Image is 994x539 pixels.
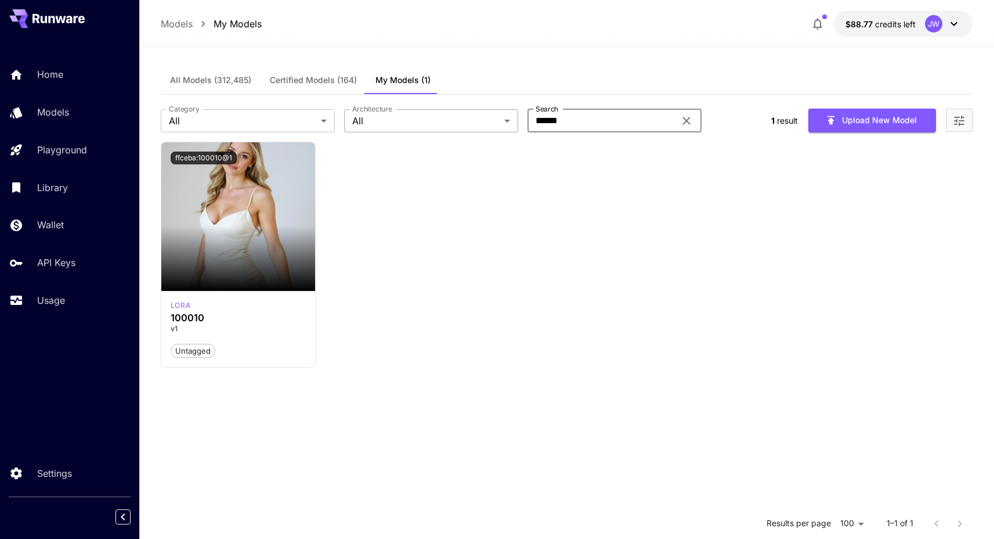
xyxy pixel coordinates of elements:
[171,300,190,311] p: lora
[170,75,251,85] span: All Models (312,485)
[169,104,200,114] label: Category
[115,509,131,524] button: Collapse sidebar
[214,17,262,31] a: My Models
[171,343,215,358] button: Untagged
[887,518,913,530] p: 1–1 of 1
[771,116,775,125] span: 1
[925,15,942,33] div: JW
[161,17,193,31] a: Models
[375,75,431,85] span: My Models (1)
[124,506,139,527] div: Collapse sidebar
[37,67,63,81] p: Home
[845,19,875,29] span: $88.77
[37,105,69,119] p: Models
[536,104,558,114] label: Search
[171,152,237,164] button: ffceba:100010@1
[834,10,973,37] button: $88.76927JW
[352,114,500,128] span: All
[845,18,916,30] div: $88.76927
[37,181,68,195] p: Library
[777,116,798,125] span: result
[171,312,306,324] h3: 100010
[171,346,215,357] span: Untagged
[169,114,316,128] span: All
[352,104,392,114] label: Architecture
[952,113,966,128] button: Open more filters
[37,466,72,480] p: Settings
[171,300,190,311] div: FLUX.1 D
[37,256,75,269] p: API Keys
[37,218,64,232] p: Wallet
[875,19,916,29] span: credits left
[767,518,831,530] p: Results per page
[808,109,936,132] button: Upload New Model
[171,324,306,334] p: v1
[37,293,65,307] p: Usage
[836,515,868,532] div: 100
[37,143,87,157] p: Playground
[161,17,262,31] nav: breadcrumb
[270,75,357,85] span: Certified Models (164)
